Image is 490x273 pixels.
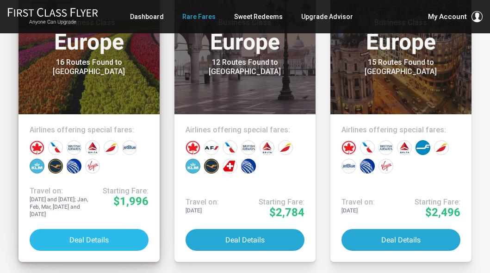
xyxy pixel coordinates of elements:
[428,11,467,22] span: My Account
[122,140,137,155] div: JetBlue
[30,125,149,135] h4: Airlines offering special fares:
[278,140,293,155] div: Iberia
[378,159,393,174] div: Virgin Atlantic
[204,159,219,174] div: Lufthansa
[186,18,304,53] h3: Europe
[36,58,143,76] div: 16 Routes Found to [GEOGRAPHIC_DATA]
[67,159,81,174] div: United
[48,140,63,155] div: American Airlines
[192,58,298,76] div: 12 Routes Found to [GEOGRAPHIC_DATA]
[241,140,256,155] div: British Airways
[130,8,164,25] a: Dashboard
[341,159,356,174] div: JetBlue
[301,8,353,25] a: Upgrade Advisor
[341,140,356,155] div: Air Canada
[360,140,375,155] div: American Airlines
[416,140,430,155] div: Finnair
[186,140,200,155] div: Air Canada
[434,140,449,155] div: Iberia
[30,159,44,174] div: KLM
[30,140,44,155] div: Air Canada
[85,159,100,174] div: Virgin Atlantic
[104,140,118,155] div: Iberia
[186,229,304,251] button: Deal Details
[30,229,149,251] button: Deal Details
[7,7,98,26] a: First Class FlyerAnyone Can Upgrade
[341,229,460,251] button: Deal Details
[48,159,63,174] div: Lufthansa
[360,159,375,174] div: United
[204,140,219,155] div: Air France
[260,140,274,155] div: Delta Airlines
[7,19,98,25] small: Anyone Can Upgrade
[223,140,237,155] div: American Airlines
[85,140,100,155] div: Delta Airlines
[341,125,460,135] h4: Airlines offering special fares:
[341,18,460,53] h3: Europe
[347,58,454,76] div: 15 Routes Found to [GEOGRAPHIC_DATA]
[182,8,216,25] a: Rare Fares
[186,125,304,135] h4: Airlines offering special fares:
[428,11,483,22] button: My Account
[30,18,149,53] h3: Europe
[7,7,98,17] img: First Class Flyer
[378,140,393,155] div: British Airways
[241,159,256,174] div: United
[186,159,200,174] div: KLM
[397,140,412,155] div: Delta Airlines
[67,140,81,155] div: British Airways
[223,159,237,174] div: Swiss
[234,8,283,25] a: Sweet Redeems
